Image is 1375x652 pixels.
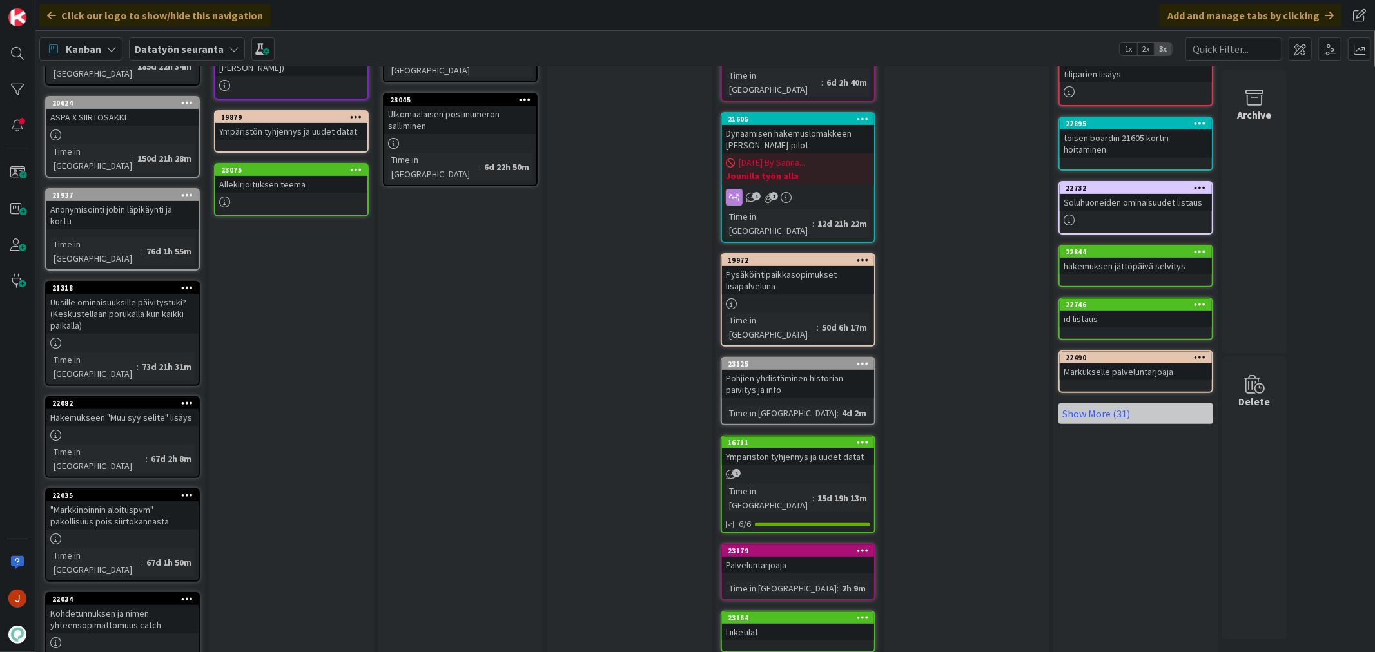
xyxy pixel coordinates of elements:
[770,192,778,200] span: 1
[141,555,143,570] span: :
[143,555,195,570] div: 67d 1h 50m
[137,360,139,374] span: :
[1058,181,1213,235] a: 22732Soluhuoneiden ominaisuudet listaus
[52,399,199,408] div: 22082
[52,191,199,200] div: 21937
[481,160,532,174] div: 6d 22h 50m
[1060,118,1212,129] div: 22895
[1060,299,1212,327] div: 22746id listaus
[1060,182,1212,211] div: 22732Soluhuoneiden ominaisuudet listaus
[46,593,199,633] div: 22034Kohdetunnuksen ja nimen yhteensopimattomuus catch
[1060,66,1212,82] div: tiliparien lisäys
[45,96,200,178] a: 20624ASPA X SIIRTOSAKKITime in [GEOGRAPHIC_DATA]:150d 21h 28m
[728,115,874,124] div: 21605
[45,188,200,271] a: 21937Anonymisointi jobin läpikäynti ja korttiTime in [GEOGRAPHIC_DATA]:76d 1h 55m
[1060,129,1212,158] div: toisen boardin 21605 kortin hoitaminen
[50,445,146,473] div: Time in [GEOGRAPHIC_DATA]
[45,281,200,386] a: 21318Uusille ominaisuuksille päivitystuki? (Keskustellaan porukalla kun kaikki paikalla)Time in [...
[384,94,536,134] div: 23045Ulkomaalaisen postinumeron salliminen
[46,409,199,426] div: Hakemukseen "Muu syy selite" lisäys
[722,545,874,573] div: 23179Palveluntarjoaja
[728,613,874,622] div: 23184
[1066,300,1212,309] div: 22746
[721,253,875,347] a: 19972Pysäköintipaikkasopimukset lisäpalvelunaTime in [GEOGRAPHIC_DATA]:50d 6h 17m
[45,396,200,478] a: 22082Hakemukseen "Muu syy selite" lisäysTime in [GEOGRAPHIC_DATA]:67d 2h 8m
[839,581,869,595] div: 2h 9m
[721,544,875,600] a: 23179PalveluntarjoajaTime in [GEOGRAPHIC_DATA]:2h 9m
[390,95,536,104] div: 23045
[722,125,874,153] div: Dynaamisen hakemuslomakkeen [PERSON_NAME]-pilot
[383,93,538,186] a: 23045Ulkomaalaisen postinumeron salliminenTime in [GEOGRAPHIC_DATA]:6d 22h 50m
[46,398,199,426] div: 22082Hakemukseen "Muu syy selite" lisäys
[8,8,26,26] img: Visit kanbanzone.com
[50,144,132,173] div: Time in [GEOGRAPHIC_DATA]
[46,97,199,126] div: 20624ASPA X SIIRTOSAKKI
[479,160,481,174] span: :
[728,546,874,555] div: 23179
[1060,54,1212,82] div: tiliparien lisäys
[721,112,875,243] a: 21605Dynaamisen hakemuslomakkeen [PERSON_NAME]-pilot[DATE] By Sanna...Jounilla työn allaTime in [...
[726,581,837,595] div: Time in [GEOGRAPHIC_DATA]
[722,437,874,465] div: 16711Ympäristön tyhjennys ja uudet datat
[1060,246,1212,274] div: 22844hakemuksen jättöpäivä selvitys
[52,283,199,292] div: 21318
[814,216,870,231] div: 12d 21h 22m
[1058,403,1213,424] a: Show More (31)
[46,593,199,605] div: 22034
[8,590,26,608] img: JM
[1120,43,1137,55] span: 1x
[721,436,875,533] a: 16711Ympäristön tyhjennys ja uudet datatTime in [GEOGRAPHIC_DATA]:15d 19h 13m6/6
[726,484,812,512] div: Time in [GEOGRAPHIC_DATA]
[1060,246,1212,258] div: 22844
[1060,182,1212,194] div: 22732
[1060,118,1212,158] div: 22895toisen boardin 21605 kortin hoitaminen
[1066,184,1212,193] div: 22732
[46,294,199,334] div: Uusille ominaisuuksille päivitystuki? (Keskustellaan porukalla kun kaikki paikalla)
[143,244,195,258] div: 76d 1h 55m
[739,517,751,531] span: 6/6
[52,99,199,108] div: 20624
[1060,363,1212,380] div: Markukselle palveluntarjoaja
[46,490,199,530] div: 22035"Markkinoinnin aloituspvm" pakollisuus pois siirtokannasta
[1060,352,1212,363] div: 22490
[1238,107,1272,122] div: Archive
[837,406,839,420] span: :
[215,164,367,193] div: 23075Allekirjoituksen teema
[1060,311,1212,327] div: id listaus
[215,123,367,140] div: Ympäristön tyhjennys ja uudet datat
[726,169,870,182] b: Jounilla työn alla
[1060,299,1212,311] div: 22746
[726,68,821,97] div: Time in [GEOGRAPHIC_DATA]
[739,156,805,169] span: [DATE] By Sanna...
[384,94,536,106] div: 23045
[721,357,875,425] a: 23125Pohjien yhdistäminen historian päivitys ja infoTime in [GEOGRAPHIC_DATA]:4d 2m
[46,490,199,501] div: 22035
[46,97,199,109] div: 20624
[1060,352,1212,380] div: 22490Markukselle palveluntarjoaja
[52,491,199,500] div: 22035
[722,612,874,640] div: 23184Liiketilat
[812,216,814,231] span: :
[148,452,195,466] div: 67d 2h 8m
[1060,258,1212,274] div: hakemuksen jättöpäivä selvitys
[141,244,143,258] span: :
[46,109,199,126] div: ASPA X SIIRTOSAKKI
[221,166,367,175] div: 23075
[837,581,839,595] span: :
[1066,119,1212,128] div: 22895
[1058,298,1213,340] a: 22746id listaus
[46,189,199,201] div: 21937
[728,438,874,447] div: 16711
[722,113,874,153] div: 21605Dynaamisen hakemuslomakkeen [PERSON_NAME]-pilot
[139,360,195,374] div: 73d 21h 31m
[46,201,199,229] div: Anonymisointi jobin läpikäynti ja kortti
[1066,247,1212,256] div: 22844
[1185,37,1282,61] input: Quick Filter...
[46,282,199,334] div: 21318Uusille ominaisuuksille päivitystuki? (Keskustellaan porukalla kun kaikki paikalla)
[384,106,536,134] div: Ulkomaalaisen postinumeron salliminen
[814,491,870,505] div: 15d 19h 13m
[134,151,195,166] div: 150d 21h 28m
[812,491,814,505] span: :
[46,605,199,633] div: Kohdetunnuksen ja nimen yhteensopimattomuus catch
[722,358,874,370] div: 23125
